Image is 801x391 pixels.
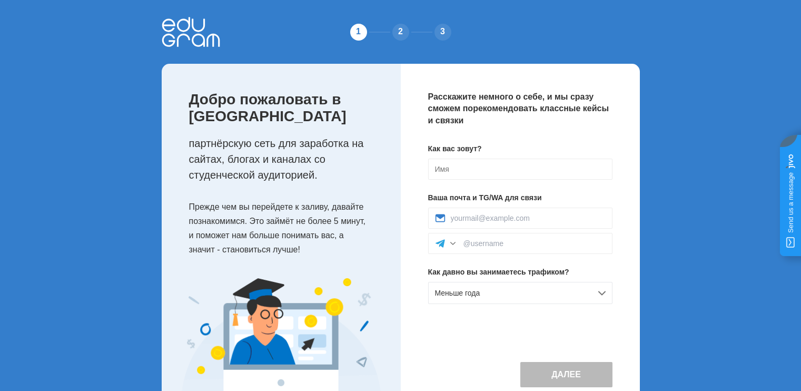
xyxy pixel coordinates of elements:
div: 3 [432,22,453,43]
p: Прежде чем вы перейдете к заливу, давайте познакомимся. Это займёт не более 5 минут, и поможет на... [189,200,380,257]
p: Добро пожаловать в [GEOGRAPHIC_DATA] [189,91,380,125]
p: Ваша почта и TG/WA для связи [428,192,612,203]
input: @username [463,239,606,248]
p: партнёрскую сеть для заработка на сайтах, блогах и каналах со студенческой аудиторией. [189,135,380,183]
input: Имя [428,159,612,180]
p: Как вас зовут? [428,143,612,154]
button: Далее [520,362,612,387]
input: yourmail@example.com [451,214,606,222]
div: 2 [390,22,411,43]
p: Расскажите немного о себе, и мы сразу сможем порекомендовать классные кейсы и связки [428,91,612,126]
div: 1 [348,22,369,43]
p: Как давно вы занимаетесь трафиком? [428,267,612,278]
span: Меньше года [435,289,480,297]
